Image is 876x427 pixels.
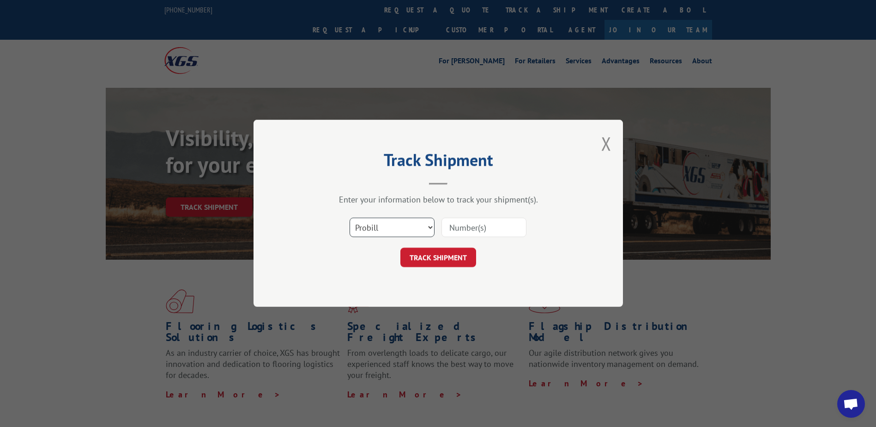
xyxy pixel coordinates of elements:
[300,153,577,171] h2: Track Shipment
[300,195,577,205] div: Enter your information below to track your shipment(s).
[837,390,865,418] div: Open chat
[601,131,611,156] button: Close modal
[441,218,526,238] input: Number(s)
[400,248,476,268] button: TRACK SHIPMENT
